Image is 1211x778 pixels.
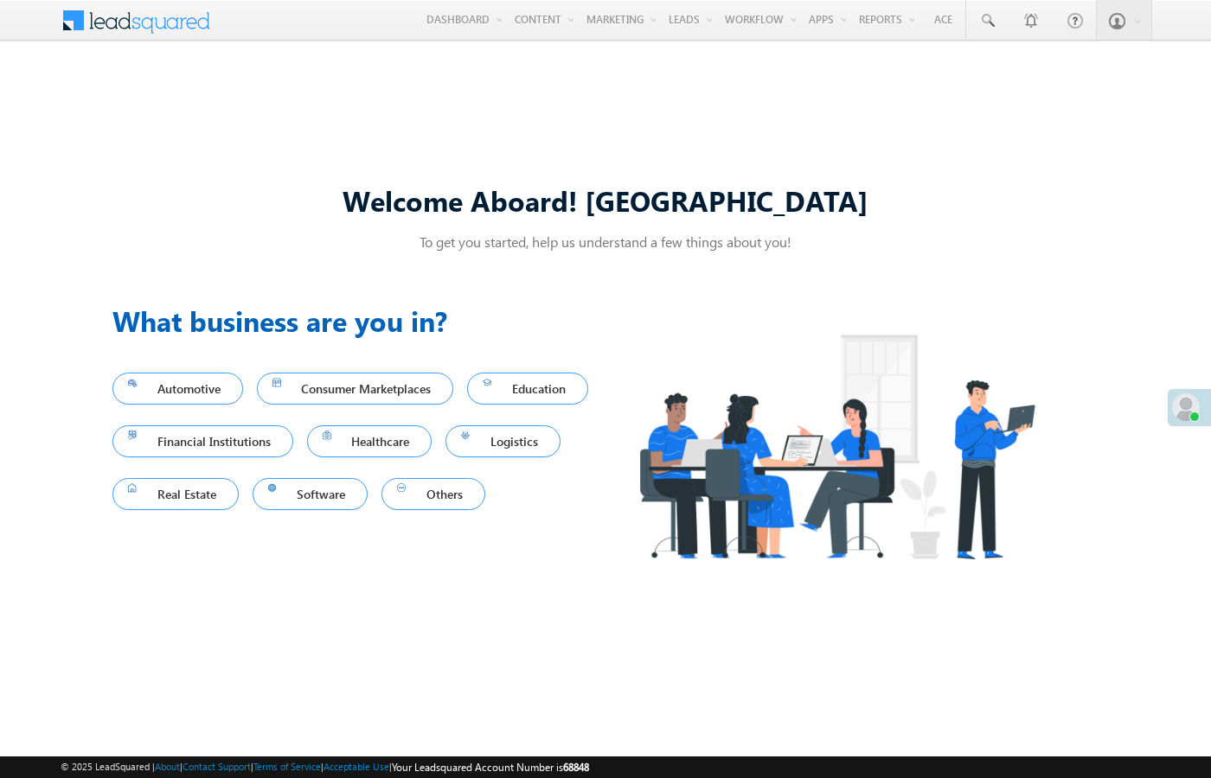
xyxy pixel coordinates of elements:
[112,182,1099,219] div: Welcome Aboard! [GEOGRAPHIC_DATA]
[324,761,389,772] a: Acceptable Use
[272,377,439,400] span: Consumer Marketplaces
[128,482,223,506] span: Real Estate
[112,300,605,341] h3: What business are you in?
[112,233,1099,251] p: To get you started, help us understand a few things about you!
[461,430,545,453] span: Logistics
[128,377,227,400] span: Automotive
[183,761,251,772] a: Contact Support
[397,482,470,506] span: Others
[61,759,589,775] span: © 2025 LeadSquared | | | | |
[155,761,180,772] a: About
[253,761,321,772] a: Terms of Service
[605,300,1067,593] img: Industry.png
[268,482,353,506] span: Software
[563,761,589,774] span: 68848
[323,430,417,453] span: Healthcare
[483,377,573,400] span: Education
[392,761,589,774] span: Your Leadsquared Account Number is
[128,430,278,453] span: Financial Institutions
